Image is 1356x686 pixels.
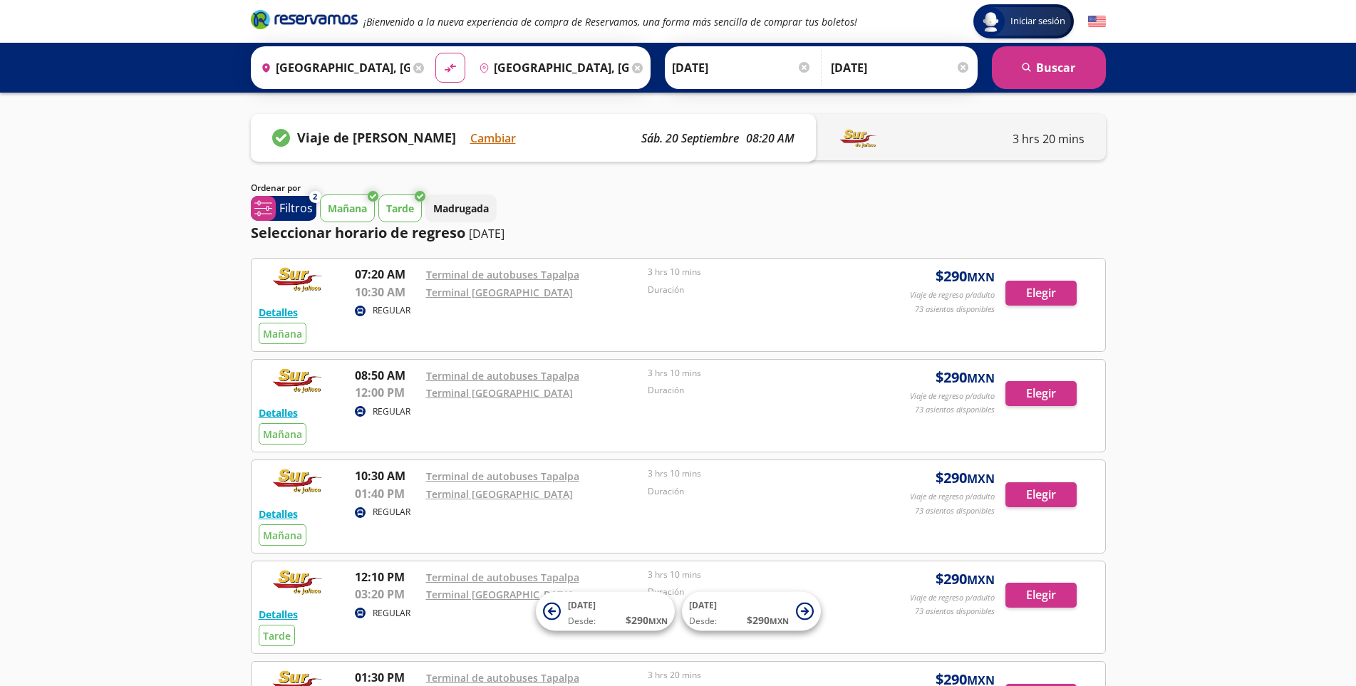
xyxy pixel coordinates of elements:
p: 10:30 AM [355,467,419,484]
p: REGULAR [373,506,410,519]
input: Opcional [831,50,971,85]
small: MXN [967,471,995,487]
p: Ordenar por [251,182,301,194]
i: Brand Logo [251,9,358,30]
p: 12:00 PM [355,384,419,401]
span: Desde: [568,615,596,628]
a: Terminal [GEOGRAPHIC_DATA] [426,487,573,501]
a: Terminal [GEOGRAPHIC_DATA] [426,588,573,601]
p: 01:30 PM [355,669,419,686]
button: Detalles [259,506,298,521]
button: Detalles [259,405,298,420]
input: Buscar Destino [473,50,628,85]
p: 3 hrs 10 mins [648,266,863,279]
span: $ 290 [936,367,995,388]
span: $ 290 [626,613,668,628]
p: Viaje de regreso p/adulto [910,289,995,301]
p: Madrugada [433,201,489,216]
small: MXN [648,615,668,626]
p: Duración [648,586,863,598]
p: 73 asientos disponibles [915,505,995,517]
button: Buscar [992,46,1106,89]
p: Viaje de [PERSON_NAME] [297,128,456,147]
img: RESERVAMOS [259,266,337,294]
p: REGULAR [373,607,410,620]
button: Elegir [1005,583,1077,608]
p: 3 hrs 20 mins [648,669,863,682]
button: Elegir [1005,482,1077,507]
p: Filtros [279,199,313,217]
p: REGULAR [373,405,410,418]
p: 01:40 PM [355,485,419,502]
p: Viaje de regreso p/adulto [910,491,995,503]
a: Terminal [GEOGRAPHIC_DATA] [426,386,573,400]
span: 2 [313,191,317,203]
img: RESERVAMOS [259,367,337,395]
input: Buscar Origen [255,50,410,85]
p: 08:20 AM [746,130,795,147]
span: $ 290 [936,467,995,489]
p: Mañana [328,201,367,216]
p: 08:50 AM [355,367,419,384]
a: Terminal de autobuses Tapalpa [426,571,579,584]
button: Elegir [1005,281,1077,306]
span: [DATE] [689,599,717,611]
p: REGULAR [373,304,410,317]
small: MXN [967,572,995,588]
span: Mañana [263,327,302,341]
a: Brand Logo [251,9,358,34]
p: Viaje de regreso p/adulto [910,390,995,402]
a: Terminal [GEOGRAPHIC_DATA] [426,286,573,299]
a: Terminal de autobuses Tapalpa [426,369,579,383]
span: $ 290 [936,568,995,590]
p: Viaje de regreso p/adulto [910,592,995,604]
p: Duración [648,485,863,498]
small: MXN [967,370,995,386]
p: 07:20 AM [355,266,419,283]
p: Tarde [386,201,414,216]
img: RESERVAMOS [259,568,337,597]
p: 12:10 PM [355,568,419,586]
button: Tarde [378,194,422,222]
a: Terminal de autobuses Tapalpa [426,268,579,281]
button: [DATE]Desde:$290MXN [682,592,821,631]
p: Seleccionar horario de regreso [251,222,465,244]
small: MXN [770,615,789,626]
p: Duración [648,384,863,397]
p: [DATE] [469,225,504,242]
p: 73 asientos disponibles [915,404,995,416]
span: Mañana [263,529,302,542]
p: 03:20 PM [355,586,419,603]
span: Mañana [263,427,302,441]
input: Elegir Fecha [672,50,812,85]
a: Terminal de autobuses Tapalpa [426,469,579,483]
img: RESERVAMOS [259,467,337,496]
img: LINENAME [830,128,887,150]
p: 73 asientos disponibles [915,606,995,618]
p: 3 hrs 10 mins [648,367,863,380]
span: Tarde [263,629,291,643]
p: 3 hrs 20 mins [1013,130,1085,147]
button: Mañana [320,194,375,222]
button: [DATE]Desde:$290MXN [536,592,675,631]
small: MXN [967,269,995,285]
span: $ 290 [747,613,789,628]
p: Duración [648,284,863,296]
a: Terminal de autobuses Tapalpa [426,671,579,685]
button: 2Filtros [251,196,316,221]
span: [DATE] [568,599,596,611]
span: $ 290 [936,266,995,287]
p: sáb. 20 septiembre [641,130,739,147]
p: 3 hrs 10 mins [648,467,863,480]
button: Detalles [259,305,298,320]
p: 10:30 AM [355,284,419,301]
span: Iniciar sesión [1005,14,1071,28]
span: Desde: [689,615,717,628]
button: Detalles [259,607,298,622]
button: Elegir [1005,381,1077,406]
button: Cambiar [470,130,516,147]
em: ¡Bienvenido a la nueva experiencia de compra de Reservamos, una forma más sencilla de comprar tus... [363,15,857,28]
button: English [1088,13,1106,31]
button: Madrugada [425,194,497,222]
p: 73 asientos disponibles [915,303,995,316]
